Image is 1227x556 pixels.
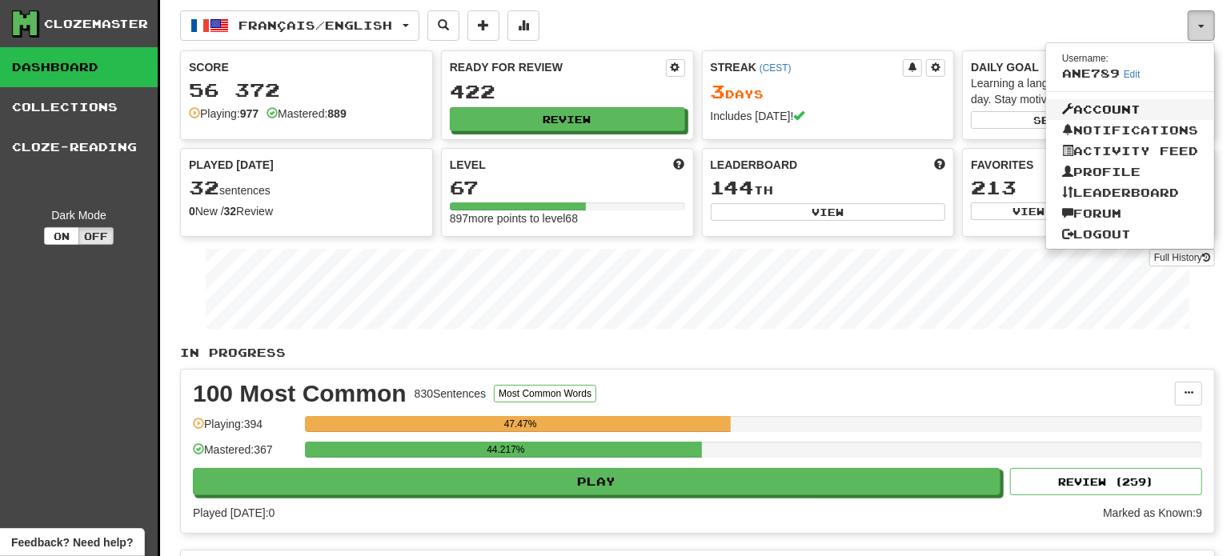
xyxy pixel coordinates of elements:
[711,203,946,221] button: View
[711,178,946,198] div: th
[1046,203,1214,224] a: Forum
[934,157,945,173] span: This week in points, UTC
[193,416,297,442] div: Playing: 394
[1124,69,1141,80] a: Edit
[78,227,114,245] button: Off
[507,10,539,41] button: More stats
[971,178,1206,198] div: 213
[189,178,424,198] div: sentences
[327,107,346,120] strong: 889
[189,205,195,218] strong: 0
[180,345,1215,361] p: In Progress
[427,10,459,41] button: Search sentences
[193,506,275,519] span: Played [DATE]: 0
[189,176,219,198] span: 32
[310,442,701,458] div: 44.217%
[450,157,486,173] span: Level
[193,468,1000,495] button: Play
[193,382,407,406] div: 100 Most Common
[189,80,424,100] div: 56 372
[224,205,237,218] strong: 32
[240,107,259,120] strong: 977
[1046,141,1214,162] a: Activity Feed
[971,59,1206,75] div: Daily Goal
[971,157,1206,173] div: Favorites
[267,106,347,122] div: Mastered:
[11,534,133,550] span: Open feedback widget
[189,203,424,219] div: New / Review
[12,207,146,223] div: Dark Mode
[971,75,1206,107] div: Learning a language requires practice every day. Stay motivated!
[189,106,259,122] div: Playing:
[1149,249,1215,266] a: Full History
[239,18,393,32] span: Français / English
[310,416,731,432] div: 47.47%
[467,10,499,41] button: Add sentence to collection
[1103,505,1202,521] div: Marked as Known: 9
[711,80,726,102] span: 3
[44,16,148,32] div: Clozemaster
[415,386,487,402] div: 830 Sentences
[44,227,79,245] button: On
[1046,182,1214,203] a: Leaderboard
[189,157,274,173] span: Played [DATE]
[711,176,755,198] span: 144
[971,111,1206,129] button: Seta dailygoal
[193,442,297,468] div: Mastered: 367
[450,178,685,198] div: 67
[1046,162,1214,182] a: Profile
[450,107,685,131] button: Review
[1046,99,1214,120] a: Account
[674,157,685,173] span: Score more points to level up
[180,10,419,41] button: Français/English
[711,157,798,173] span: Leaderboard
[1046,224,1214,245] a: Logout
[971,202,1086,220] button: View
[1062,66,1120,80] span: Ane789
[450,59,666,75] div: Ready for Review
[760,62,792,74] a: (CEST)
[1046,120,1214,141] a: Notifications
[711,108,946,124] div: Includes [DATE]!
[189,59,424,75] div: Score
[450,210,685,226] div: 897 more points to level 68
[711,59,904,75] div: Streak
[494,385,596,402] button: Most Common Words
[1062,53,1109,64] small: Username:
[1010,468,1202,495] button: Review (259)
[711,82,946,102] div: Day s
[450,82,685,102] div: 422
